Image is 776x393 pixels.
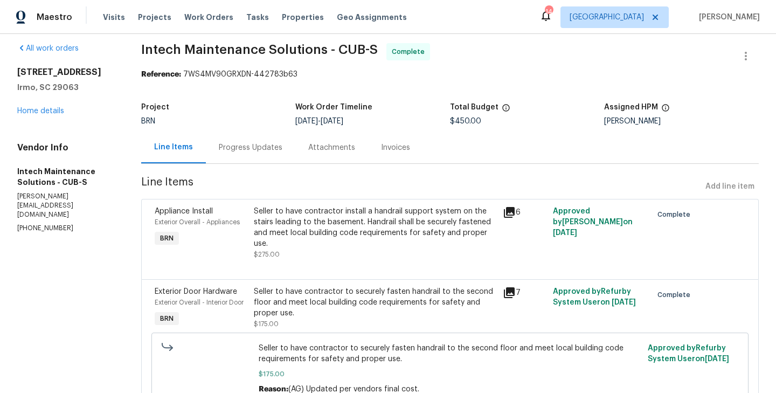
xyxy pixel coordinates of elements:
span: BRN [141,118,155,125]
h5: Work Order Timeline [295,104,372,111]
div: Progress Updates [219,142,282,153]
div: Seller to have contractor install a handrail support system on the stairs leading to the basement... [254,206,496,249]
div: 14 [545,6,552,17]
div: [PERSON_NAME] [604,118,759,125]
span: Approved by Refurby System User on [553,288,636,306]
p: [PERSON_NAME][EMAIL_ADDRESS][DOMAIN_NAME] [17,192,115,219]
h5: Total Budget [450,104,498,111]
h5: Intech Maintenance Solutions - CUB-S [17,166,115,188]
h5: Irmo, SC 29063 [17,82,115,93]
div: 7WS4MV90GRXDN-442783b63 [141,69,759,80]
span: Properties [282,12,324,23]
span: Projects [138,12,171,23]
span: - [295,118,343,125]
span: Complete [657,289,695,300]
b: Reference: [141,71,181,78]
span: BRN [156,233,178,244]
span: Maestro [37,12,72,23]
span: [PERSON_NAME] [695,12,760,23]
a: All work orders [17,45,79,52]
span: [DATE] [553,229,577,237]
span: Seller to have contractor to securely fasten handrail to the second floor and meet local building... [259,343,641,364]
div: 6 [503,206,546,219]
h2: [STREET_ADDRESS] [17,67,115,78]
h5: Project [141,104,169,111]
p: [PHONE_NUMBER] [17,224,115,233]
span: $450.00 [450,118,481,125]
span: Tasks [246,13,269,21]
a: Home details [17,107,64,115]
span: [GEOGRAPHIC_DATA] [570,12,644,23]
h5: Assigned HPM [604,104,658,111]
span: Complete [392,46,429,57]
div: Line Items [154,142,193,153]
div: 7 [503,286,546,299]
span: BRN [156,313,178,324]
span: Line Items [141,177,701,197]
span: Work Orders [184,12,233,23]
span: Geo Assignments [337,12,407,23]
span: The total cost of line items that have been proposed by Opendoor. This sum includes line items th... [502,104,510,118]
div: Attachments [308,142,355,153]
span: [DATE] [612,299,636,306]
span: Exterior Overall - Appliances [155,219,240,225]
div: Seller to have contractor to securely fasten handrail to the second floor and meet local building... [254,286,496,319]
span: Exterior Door Hardware [155,288,237,295]
span: Approved by [PERSON_NAME] on [553,208,633,237]
span: $175.00 [254,321,279,327]
span: Visits [103,12,125,23]
span: $275.00 [254,251,280,258]
span: Appliance Install [155,208,213,215]
span: $175.00 [259,369,641,380]
span: Intech Maintenance Solutions - CUB-S [141,43,378,56]
span: [DATE] [321,118,343,125]
span: Approved by Refurby System User on [648,344,729,363]
span: Exterior Overall - Interior Door [155,299,244,306]
h4: Vendor Info [17,142,115,153]
span: (AG) Updated per vendors final cost. [288,385,419,393]
span: [DATE] [295,118,318,125]
span: The hpm assigned to this work order. [661,104,670,118]
span: [DATE] [705,355,729,363]
span: Complete [657,209,695,220]
div: Invoices [381,142,410,153]
span: Reason: [259,385,288,393]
